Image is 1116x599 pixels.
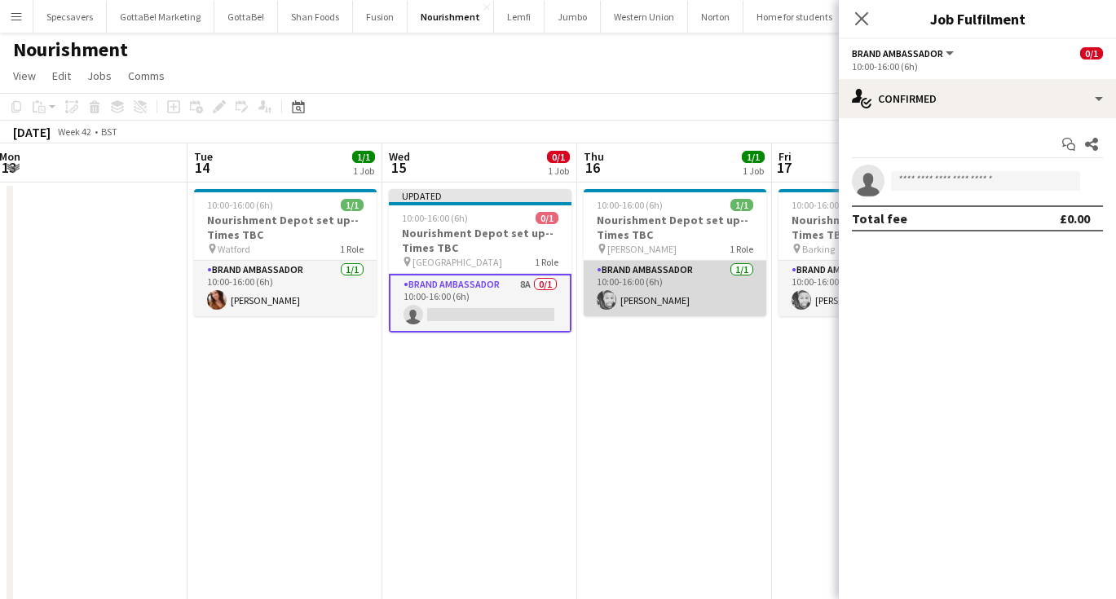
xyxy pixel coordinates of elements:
[107,1,214,33] button: GottaBe! Marketing
[412,256,502,268] span: [GEOGRAPHIC_DATA]
[730,243,753,255] span: 1 Role
[194,149,213,164] span: Tue
[545,1,601,33] button: Jumbo
[33,1,107,33] button: Specsavers
[278,1,353,33] button: Shan Foods
[353,165,374,177] div: 1 Job
[776,158,792,177] span: 17
[584,261,766,316] app-card-role: Brand Ambassador1/110:00-16:00 (6h)[PERSON_NAME]
[547,151,570,163] span: 0/1
[101,126,117,138] div: BST
[494,1,545,33] button: Lemfi
[779,149,792,164] span: Fri
[194,213,377,242] h3: Nourishment Depot set up--Times TBC
[389,149,410,164] span: Wed
[52,68,71,83] span: Edit
[128,68,165,83] span: Comms
[13,68,36,83] span: View
[536,212,558,224] span: 0/1
[389,189,571,333] app-job-card: Updated10:00-16:00 (6h)0/1Nourishment Depot set up--Times TBC [GEOGRAPHIC_DATA]1 RoleBrand Ambass...
[81,65,118,86] a: Jobs
[535,256,558,268] span: 1 Role
[852,47,956,59] button: Brand Ambassador
[792,199,858,211] span: 10:00-16:00 (6h)
[46,65,77,86] a: Edit
[779,261,961,316] app-card-role: Brand Ambassador1/110:00-16:00 (6h)[PERSON_NAME]
[852,210,907,227] div: Total fee
[192,158,213,177] span: 14
[779,189,961,316] app-job-card: 10:00-16:00 (6h)1/1Nourishment Depot set up--Times TBC Barking1 RoleBrand Ambassador1/110:00-16:0...
[389,189,571,202] div: Updated
[597,199,663,211] span: 10:00-16:00 (6h)
[352,151,375,163] span: 1/1
[121,65,171,86] a: Comms
[408,1,494,33] button: Nourishment
[601,1,688,33] button: Western Union
[607,243,677,255] span: [PERSON_NAME]
[743,165,764,177] div: 1 Job
[743,1,846,33] button: Home for students
[584,149,604,164] span: Thu
[852,60,1103,73] div: 10:00-16:00 (6h)
[194,261,377,316] app-card-role: Brand Ambassador1/110:00-16:00 (6h)[PERSON_NAME]
[341,199,364,211] span: 1/1
[13,124,51,140] div: [DATE]
[548,165,569,177] div: 1 Job
[688,1,743,33] button: Norton
[779,213,961,242] h3: Nourishment Depot set up--Times TBC
[340,243,364,255] span: 1 Role
[584,213,766,242] h3: Nourishment Depot set up--Times TBC
[402,212,468,224] span: 10:00-16:00 (6h)
[207,199,273,211] span: 10:00-16:00 (6h)
[730,199,753,211] span: 1/1
[214,1,278,33] button: GottaBe!
[584,189,766,316] app-job-card: 10:00-16:00 (6h)1/1Nourishment Depot set up--Times TBC [PERSON_NAME]1 RoleBrand Ambassador1/110:0...
[839,8,1116,29] h3: Job Fulfilment
[1080,47,1103,59] span: 0/1
[852,47,943,59] span: Brand Ambassador
[194,189,377,316] app-job-card: 10:00-16:00 (6h)1/1Nourishment Depot set up--Times TBC Watford1 RoleBrand Ambassador1/110:00-16:0...
[1060,210,1090,227] div: £0.00
[389,226,571,255] h3: Nourishment Depot set up--Times TBC
[389,274,571,333] app-card-role: Brand Ambassador8A0/110:00-16:00 (6h)
[581,158,604,177] span: 16
[87,68,112,83] span: Jobs
[13,37,128,62] h1: Nourishment
[353,1,408,33] button: Fusion
[839,79,1116,118] div: Confirmed
[802,243,835,255] span: Barking
[218,243,250,255] span: Watford
[386,158,410,177] span: 15
[742,151,765,163] span: 1/1
[54,126,95,138] span: Week 42
[7,65,42,86] a: View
